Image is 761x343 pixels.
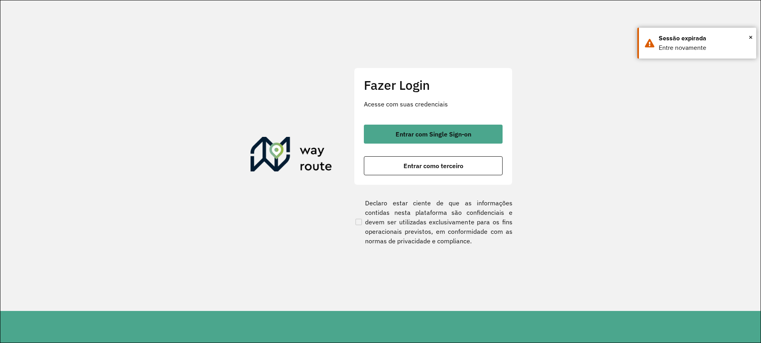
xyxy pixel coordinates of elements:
img: Roteirizador AmbevTech [250,137,332,175]
button: button [364,125,503,144]
p: Acesse com suas credenciais [364,99,503,109]
div: Sessão expirada [659,34,750,43]
span: Entrar com Single Sign-on [396,131,471,137]
span: Entrar como terceiro [403,163,463,169]
label: Declaro estar ciente de que as informações contidas nesta plataforma são confidenciais e devem se... [354,198,512,246]
button: Close [749,31,753,43]
div: Entre novamente [659,43,750,53]
button: button [364,156,503,175]
h2: Fazer Login [364,78,503,93]
span: × [749,31,753,43]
